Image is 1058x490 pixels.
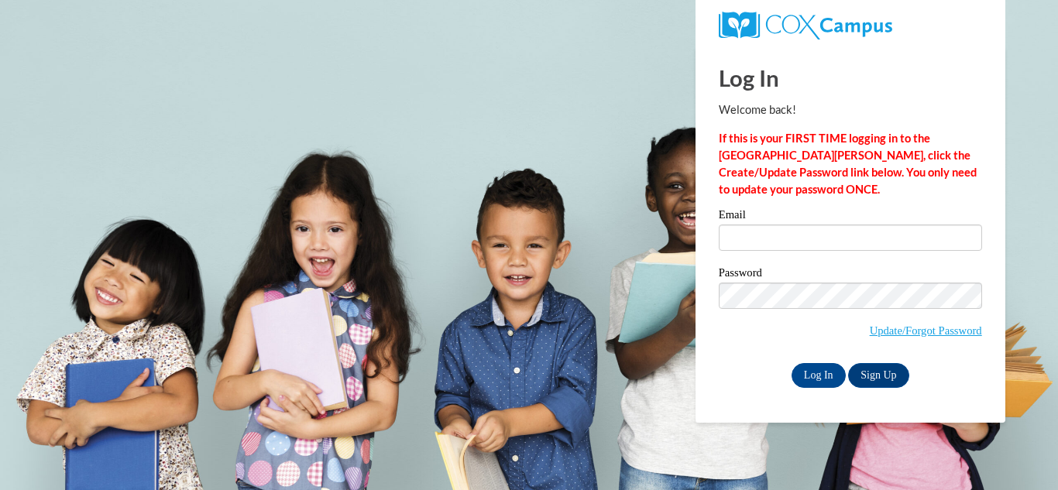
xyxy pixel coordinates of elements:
[848,363,909,388] a: Sign Up
[719,12,982,39] a: COX Campus
[719,101,982,118] p: Welcome back!
[719,132,977,196] strong: If this is your FIRST TIME logging in to the [GEOGRAPHIC_DATA][PERSON_NAME], click the Create/Upd...
[719,62,982,94] h1: Log In
[719,209,982,224] label: Email
[719,267,982,283] label: Password
[719,12,892,39] img: COX Campus
[870,324,982,337] a: Update/Forgot Password
[792,363,846,388] input: Log In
